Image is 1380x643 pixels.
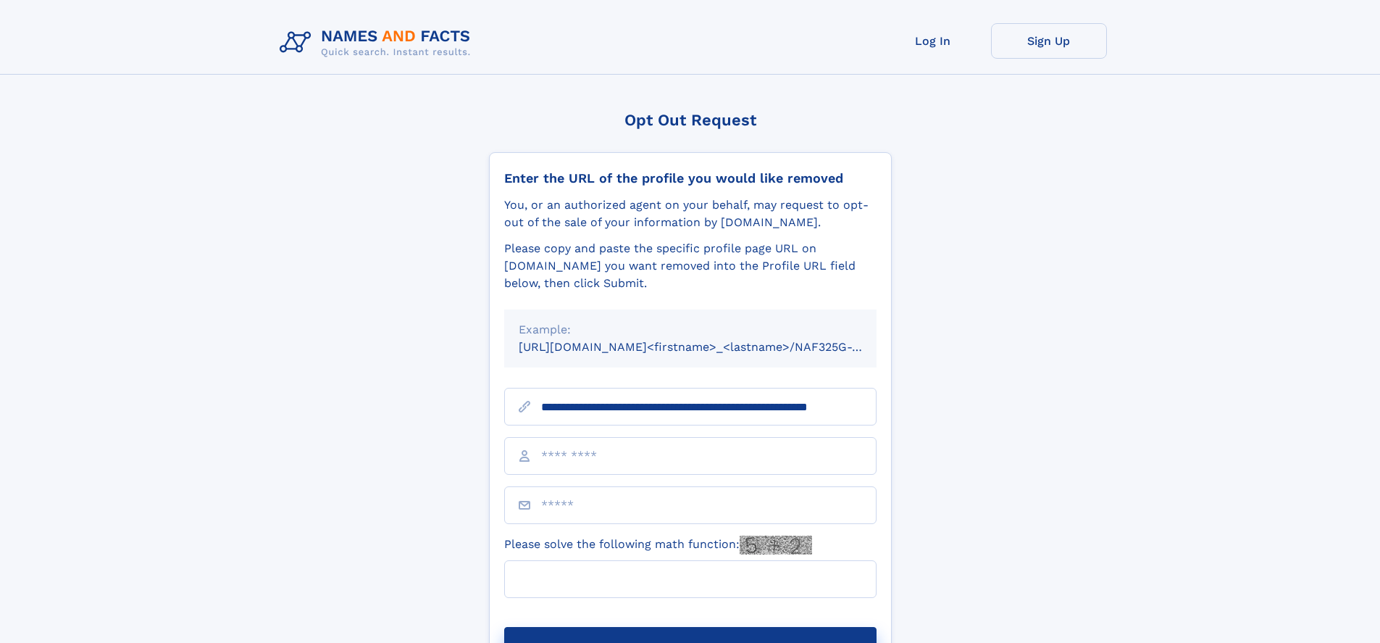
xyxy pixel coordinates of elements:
[274,23,482,62] img: Logo Names and Facts
[991,23,1107,59] a: Sign Up
[504,536,812,555] label: Please solve the following math function:
[519,321,862,339] div: Example:
[504,170,877,186] div: Enter the URL of the profile you would like removed
[519,340,904,354] small: [URL][DOMAIN_NAME]<firstname>_<lastname>/NAF325G-xxxxxxxx
[504,240,877,292] div: Please copy and paste the specific profile page URL on [DOMAIN_NAME] you want removed into the Pr...
[489,111,892,129] div: Opt Out Request
[504,196,877,231] div: You, or an authorized agent on your behalf, may request to opt-out of the sale of your informatio...
[875,23,991,59] a: Log In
